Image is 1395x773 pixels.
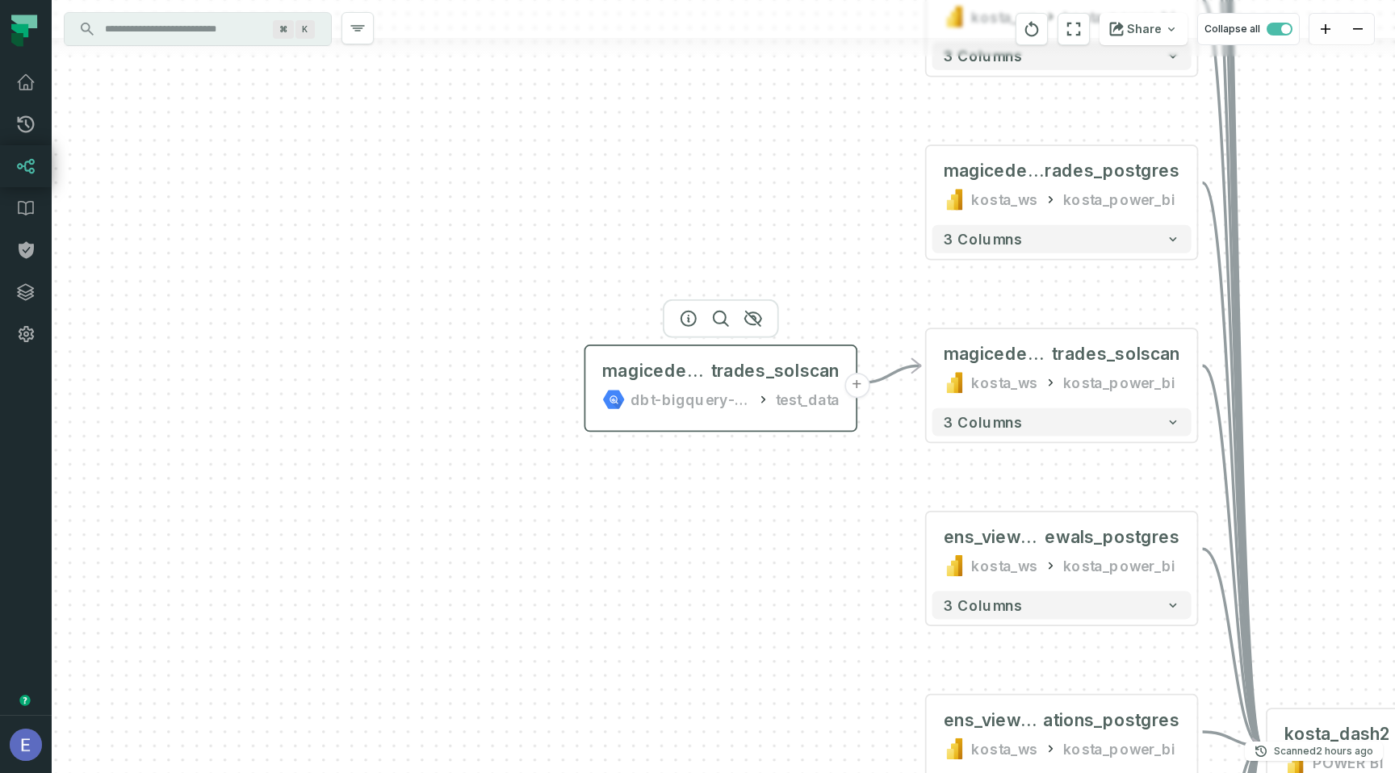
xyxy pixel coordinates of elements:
span: ens_view_ren [944,526,1045,549]
span: rades_postgres [1045,161,1180,183]
g: Edge from 0284d3e1e03f67181480cb0adb5966d5 to d55dfa1ccd9f5bdeb59d05fc7c6565ca [1203,732,1262,746]
button: zoom out [1342,14,1374,45]
button: Collapse all [1197,13,1300,45]
div: kosta_power_bi [1063,188,1176,211]
button: Share [1100,13,1188,45]
div: kosta_ws [971,188,1037,211]
div: kosta_dash2 [1284,724,1392,746]
g: Edge from 89a9aa4962897642e1190a3cf4929559 to 9bc91ebbf8ecae80cc54ac0e9665d6ea [861,366,920,382]
div: test_data [776,388,840,411]
div: kosta_ws [971,554,1037,577]
relative-time: Oct 5, 2025, 8:10 AM GMT+3 [1316,745,1373,757]
span: Press ⌘ + K to focus the search bar [295,20,315,39]
div: Tooltip anchor [18,693,32,708]
span: Press ⌘ + K to focus the search bar [273,20,294,39]
span: 3 columns [944,48,1023,65]
div: dbt-bigquery-foundational [630,388,750,411]
span: ations_postgres [1043,709,1179,732]
div: magiceden_solana_trades_solscan [944,343,1180,366]
span: 3 columns [944,231,1023,248]
g: Edge from 7a43d3d17bfd92b8334a934ca7d2f76d to d55dfa1ccd9f5bdeb59d05fc7c6565ca [1203,549,1262,746]
g: Edge from 0d4de700ad87222f9b96af9611cd93c3 to d55dfa1ccd9f5bdeb59d05fc7c6565ca [1203,182,1262,746]
p: Scanned [1274,743,1373,759]
button: Scanned[DATE] 8:10:22 AM [1245,742,1383,761]
div: ens_view_renewals_postgres [944,526,1180,549]
span: ens_view_registr [944,709,1044,732]
div: ens_view_registrations_postgres [944,709,1180,732]
div: magiceden_solana_trades_solscan [602,360,839,382]
div: kosta_power_bi [1063,737,1176,760]
div: magiceden_solana_trades_postgres [944,161,1180,183]
div: kosta_ws [971,737,1037,760]
span: magiceden_solana_ [944,343,1052,366]
span: magiceden_solana_ [602,360,710,382]
button: + [844,373,869,398]
img: avatar of Elisheva Lapid [10,729,42,761]
g: Edge from 9bc91ebbf8ecae80cc54ac0e9665d6ea to d55dfa1ccd9f5bdeb59d05fc7c6565ca [1203,366,1262,746]
button: zoom in [1309,14,1342,45]
span: magiceden_solana_t [944,161,1045,183]
span: ewals_postgres [1045,526,1180,549]
div: kosta_power_bi [1063,371,1176,394]
span: trades_solscan [711,360,840,382]
div: kosta_ws [971,371,1037,394]
span: 3 columns [944,596,1023,613]
div: kosta_power_bi [1063,554,1176,577]
span: 3 columns [944,414,1023,431]
span: trades_solscan [1052,343,1180,366]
